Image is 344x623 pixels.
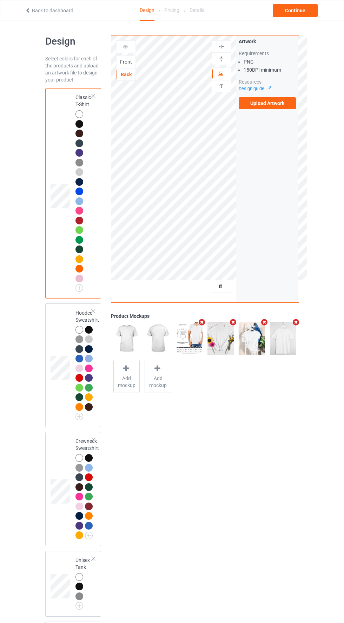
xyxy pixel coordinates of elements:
[75,413,83,420] img: svg+xml;base64,PD94bWwgdmVyc2lvbj0iMS4wIiBlbmNvZGluZz0iVVRGLTgiPz4KPHN2ZyB3aWR0aD0iMjJweCIgaGVpZ2...
[25,8,73,13] a: Back to dashboard
[117,58,135,65] div: Front
[45,303,101,427] div: Hooded Sweatshirt
[218,55,225,62] img: svg%3E%0A
[270,322,296,355] img: regular.jpg
[239,97,296,109] label: Upload Artwork
[45,35,101,48] h1: Design
[164,0,179,20] div: Pricing
[111,313,299,320] div: Product Mockups
[239,50,296,57] div: Requirements
[117,71,135,78] div: Back
[113,360,140,393] div: Add mockup
[218,83,225,90] img: svg%3E%0A
[75,94,92,289] div: Classic T-Shirt
[75,159,83,166] img: heather_texture.png
[239,78,296,85] div: Resources
[229,319,238,326] i: Remove mockup
[145,375,171,389] span: Add mockup
[190,0,204,20] div: Details
[75,309,99,418] div: Hooded Sweatshirt
[239,86,271,91] a: Design guide
[75,284,83,292] img: svg+xml;base64,PD94bWwgdmVyc2lvbj0iMS4wIiBlbmNvZGluZz0iVVRGLTgiPz4KPHN2ZyB3aWR0aD0iMjJweCIgaGVpZ2...
[114,375,139,389] span: Add mockup
[113,322,140,355] img: regular.jpg
[75,438,99,539] div: Crewneck Sweatshirt
[45,55,101,83] div: Select colors for each of the products and upload an artwork file to design your product.
[140,0,154,21] div: Design
[239,322,265,355] img: regular.jpg
[244,58,296,65] li: PNG
[176,322,203,355] img: regular.jpg
[45,432,101,546] div: Crewneck Sweatshirt
[260,319,269,326] i: Remove mockup
[45,88,101,299] div: Classic T-Shirt
[291,319,300,326] i: Remove mockup
[85,532,93,539] img: svg+xml;base64,PD94bWwgdmVyc2lvbj0iMS4wIiBlbmNvZGluZz0iVVRGLTgiPz4KPHN2ZyB3aWR0aD0iMjJweCIgaGVpZ2...
[75,602,83,610] img: svg+xml;base64,PD94bWwgdmVyc2lvbj0iMS4wIiBlbmNvZGluZz0iVVRGLTgiPz4KPHN2ZyB3aWR0aD0iMjJweCIgaGVpZ2...
[75,557,92,608] div: Unisex Tank
[45,551,101,617] div: Unisex Tank
[244,66,296,73] li: 150 DPI minimum
[145,360,171,393] div: Add mockup
[218,43,225,50] img: svg%3E%0A
[273,4,318,17] div: Continue
[75,592,83,600] img: heather_texture.png
[145,322,171,355] img: regular.jpg
[239,38,296,45] div: Artwork
[207,322,234,355] img: regular.jpg
[198,319,206,326] i: Remove mockup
